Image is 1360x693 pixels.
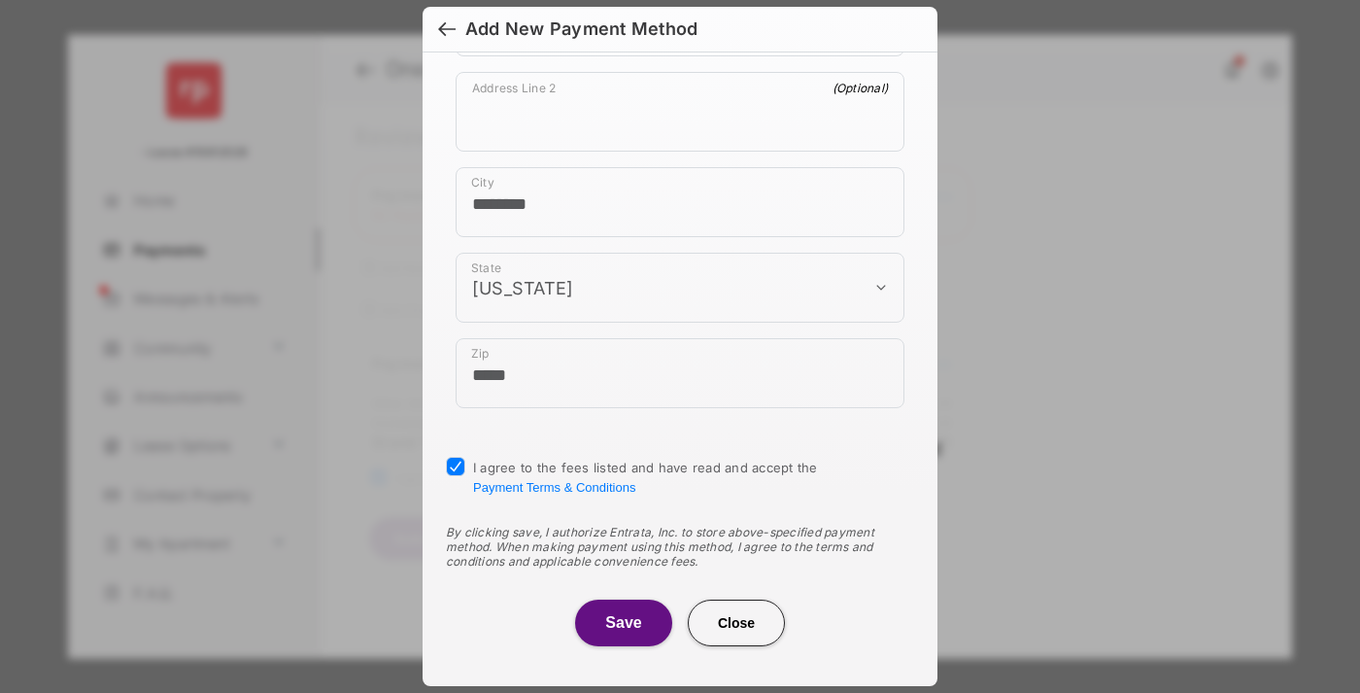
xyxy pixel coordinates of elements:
div: payment_method_screening[postal_addresses][addressLine2] [456,72,904,152]
button: Save [575,600,672,646]
button: Close [688,600,785,646]
div: payment_method_screening[postal_addresses][postalCode] [456,338,904,408]
div: By clicking save, I authorize Entrata, Inc. to store above-specified payment method. When making ... [446,525,914,569]
div: Add New Payment Method [465,18,697,40]
div: payment_method_screening[postal_addresses][locality] [456,167,904,237]
span: I agree to the fees listed and have read and accept the [473,460,818,495]
div: payment_method_screening[postal_addresses][administrativeArea] [456,253,904,323]
button: I agree to the fees listed and have read and accept the [473,480,635,495]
